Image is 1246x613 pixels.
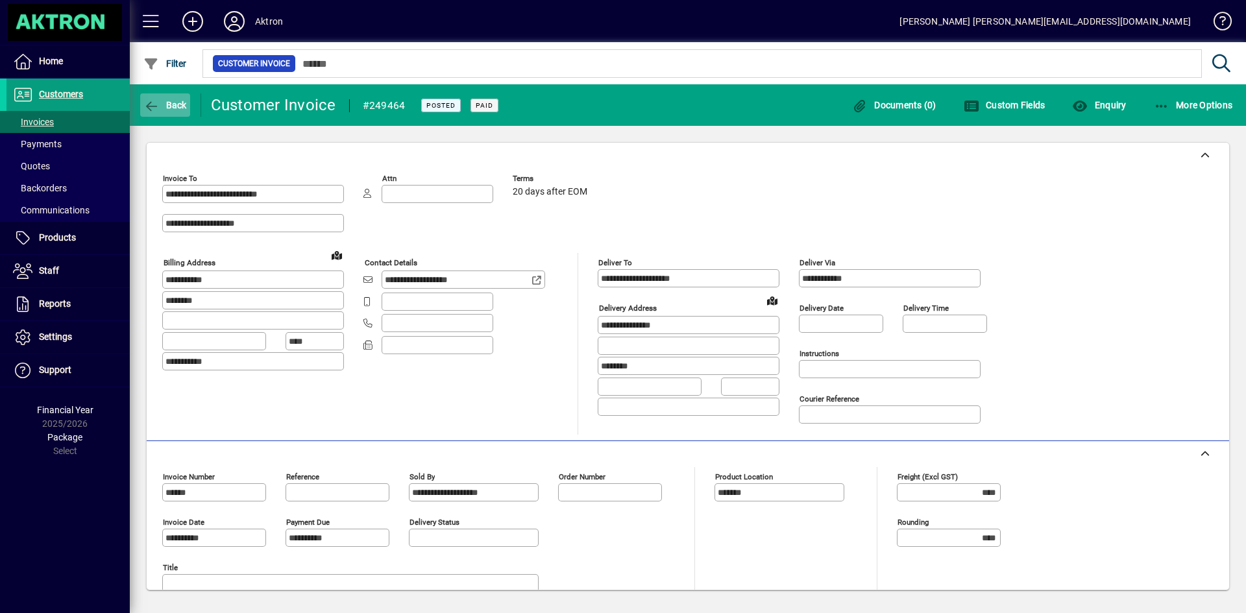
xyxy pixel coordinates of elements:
[39,331,72,342] span: Settings
[163,472,215,481] mat-label: Invoice number
[140,52,190,75] button: Filter
[476,101,493,110] span: Paid
[39,298,71,309] span: Reports
[143,100,187,110] span: Back
[37,405,93,415] span: Financial Year
[1151,93,1236,117] button: More Options
[6,222,130,254] a: Products
[800,394,859,403] mat-label: Courier Reference
[426,101,456,110] span: Posted
[172,10,214,33] button: Add
[800,304,844,313] mat-label: Delivery date
[964,100,1045,110] span: Custom Fields
[6,321,130,354] a: Settings
[1204,3,1230,45] a: Knowledge Base
[849,93,940,117] button: Documents (0)
[6,155,130,177] a: Quotes
[6,199,130,221] a: Communications
[6,111,130,133] a: Invoices
[286,472,319,481] mat-label: Reference
[513,174,591,183] span: Terms
[13,117,54,127] span: Invoices
[163,563,178,572] mat-label: Title
[6,255,130,287] a: Staff
[13,161,50,171] span: Quotes
[143,58,187,69] span: Filter
[898,518,929,527] mat-label: Rounding
[326,245,347,265] a: View on map
[903,304,949,313] mat-label: Delivery time
[218,57,290,70] span: Customer Invoice
[130,93,201,117] app-page-header-button: Back
[6,177,130,199] a: Backorders
[6,133,130,155] a: Payments
[39,89,83,99] span: Customers
[13,205,90,215] span: Communications
[255,11,283,32] div: Aktron
[286,518,330,527] mat-label: Payment due
[715,472,773,481] mat-label: Product location
[762,290,783,311] a: View on map
[409,472,435,481] mat-label: Sold by
[6,288,130,320] a: Reports
[852,100,936,110] span: Documents (0)
[163,174,197,183] mat-label: Invoice To
[898,472,958,481] mat-label: Freight (excl GST)
[800,258,835,267] mat-label: Deliver via
[6,45,130,78] a: Home
[214,10,255,33] button: Profile
[1072,100,1126,110] span: Enquiry
[1069,93,1129,117] button: Enquiry
[47,432,82,442] span: Package
[140,93,190,117] button: Back
[960,93,1049,117] button: Custom Fields
[39,56,63,66] span: Home
[13,183,67,193] span: Backorders
[211,95,336,115] div: Customer Invoice
[13,139,62,149] span: Payments
[800,349,839,358] mat-label: Instructions
[363,95,406,116] div: #249464
[409,518,459,527] mat-label: Delivery status
[39,365,71,375] span: Support
[382,174,397,183] mat-label: Attn
[163,518,204,527] mat-label: Invoice date
[899,11,1191,32] div: [PERSON_NAME] [PERSON_NAME][EMAIL_ADDRESS][DOMAIN_NAME]
[559,472,605,481] mat-label: Order number
[39,232,76,243] span: Products
[6,354,130,387] a: Support
[39,265,59,276] span: Staff
[513,187,587,197] span: 20 days after EOM
[1154,100,1233,110] span: More Options
[598,258,632,267] mat-label: Deliver To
